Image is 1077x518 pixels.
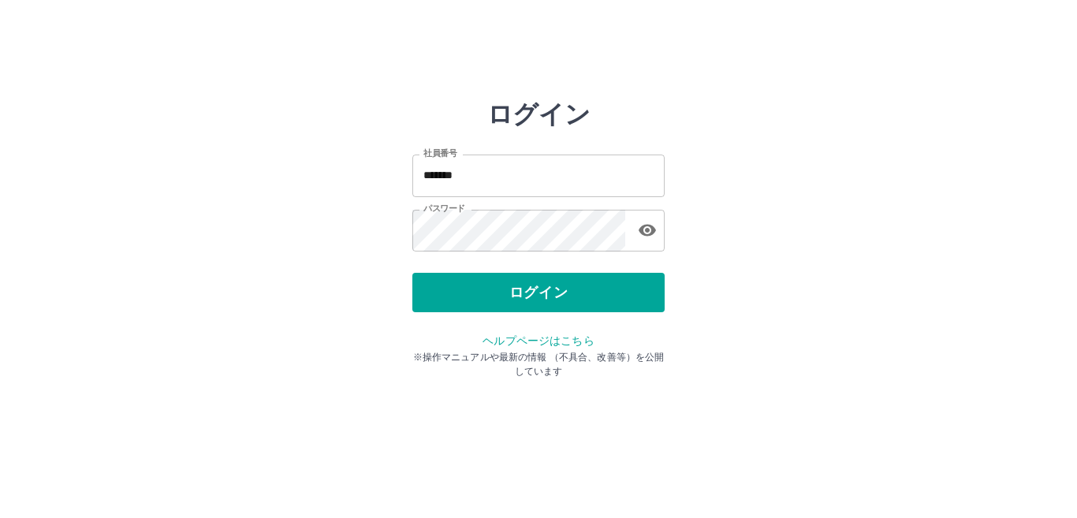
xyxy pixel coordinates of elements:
[412,350,665,378] p: ※操作マニュアルや最新の情報 （不具合、改善等）を公開しています
[412,273,665,312] button: ログイン
[423,147,457,159] label: 社員番号
[487,99,591,129] h2: ログイン
[483,334,594,347] a: ヘルプページはこちら
[423,203,465,214] label: パスワード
